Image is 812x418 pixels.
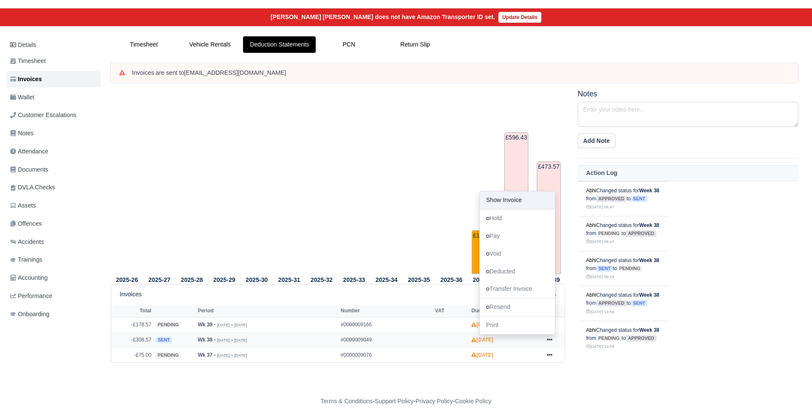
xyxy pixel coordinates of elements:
[7,143,101,160] a: Attendance
[626,335,656,342] span: approved
[586,205,614,209] small: [DATE] 08:47
[375,398,414,404] a: Support Policy
[596,335,622,342] span: pending
[7,53,101,69] a: Timesheet
[132,69,790,77] div: Invoices are sent to
[208,274,241,284] th: 2025-29
[586,257,596,263] a: Abhi
[578,286,668,321] td: Changed status for from to
[198,352,216,358] strong: Wk 37 -
[433,305,469,317] th: VAT
[7,288,101,304] a: Performance
[217,322,247,328] small: [DATE] » [DATE]
[217,338,247,343] small: [DATE] » [DATE]
[10,165,48,175] span: Documents
[480,317,555,334] a: Print
[7,234,101,250] a: Accidents
[7,306,101,322] a: Onboarding
[520,290,556,299] div: :
[639,292,659,298] strong: Week 38
[416,398,453,404] a: Privacy Policy
[10,74,42,84] span: Invoices
[617,265,642,272] span: pending
[596,196,627,202] span: approved
[586,274,614,279] small: [DATE] 09:19
[7,71,101,87] a: Invoices
[578,251,668,286] td: Changed status for from to
[176,274,208,284] th: 2025-28
[111,305,153,317] th: Total
[639,327,659,333] strong: Week 38
[339,333,433,348] td: #0000009049
[10,309,49,319] span: Onboarding
[578,90,798,98] h5: Notes
[7,251,101,268] a: Trainings
[10,183,55,192] span: DVLA Checks
[338,274,370,284] th: 2025-33
[196,305,339,317] th: Period
[10,93,34,102] span: Wallet
[7,179,101,196] a: DVLA Checks
[7,125,101,142] a: Notes
[504,132,528,274] td: £596.43
[471,337,493,343] strong: [DATE]
[403,274,435,284] th: 2025-35
[111,36,177,53] a: Timesheet
[578,216,668,251] td: Changed status for from to
[10,147,48,156] span: Attendance
[586,327,596,333] a: Abhi
[316,36,382,53] a: PCN
[468,274,500,284] th: 2025-37
[7,161,101,178] a: Documents
[111,274,143,284] th: 2025-26
[578,321,668,355] td: Changed status for from to
[10,128,33,138] span: Notes
[7,197,101,214] a: Assets
[480,263,555,281] a: Deducted
[382,36,448,53] a: Return Slip
[370,274,403,284] th: 2025-34
[7,270,101,286] a: Accounting
[10,255,42,265] span: Trainings
[156,322,181,328] span: pending
[217,353,247,358] small: [DATE] » [DATE]
[7,89,101,106] a: Wallet
[631,300,647,306] span: sent
[198,337,216,343] strong: Wk 38 -
[10,201,36,210] span: Assets
[10,110,77,120] span: Customer Escalations
[320,398,372,404] a: Terms & Conditions
[10,237,44,247] span: Accidents
[165,396,647,406] div: - - -
[480,227,555,245] a: Pay
[586,292,596,298] a: Abhi
[469,305,539,317] th: Due
[339,347,433,362] td: #0000009076
[184,69,286,76] strong: [EMAIL_ADDRESS][DOMAIN_NAME]
[578,181,668,216] td: Changed status for from to
[273,274,306,284] th: 2025-31
[111,333,153,348] td: -£308.57
[480,298,555,316] a: Resend
[578,134,615,148] button: Add Note
[537,161,561,274] td: £473.57
[339,317,433,333] td: #0000009166
[10,56,46,66] span: Timesheet
[480,280,555,298] a: Transfer Invoice
[10,219,42,229] span: Offences
[243,36,316,53] a: Deduction Statements
[596,230,622,237] span: pending
[7,107,101,123] a: Customer Escalations
[480,191,555,209] a: Show Invoice
[586,309,614,314] small: [DATE] 13:59
[10,291,52,301] span: Performance
[241,274,273,284] th: 2025-30
[111,317,153,333] td: -£178.57
[471,352,493,358] strong: [DATE]
[471,322,493,328] strong: [DATE]
[586,239,614,244] small: [DATE] 08:47
[770,377,812,418] iframe: Chat Widget
[480,245,555,263] a: Void
[435,274,468,284] th: 2025-36
[639,222,659,228] strong: Week 38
